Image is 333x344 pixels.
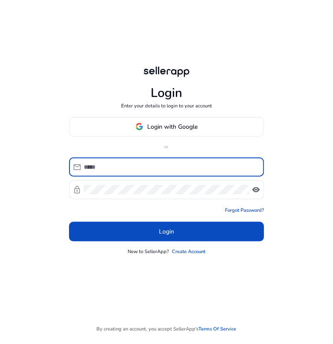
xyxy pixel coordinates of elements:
a: Forgot Password? [225,207,264,214]
a: Terms Of Service [199,326,237,333]
h1: Login [151,86,182,101]
span: mail [73,163,81,171]
span: Login with Google [148,122,198,131]
span: lock [73,186,81,194]
button: Login with Google [69,117,264,137]
p: or [69,144,264,151]
span: visibility [252,186,260,194]
p: Enter your details to login to your account [121,103,212,110]
span: Login [159,227,174,236]
button: Login [69,222,264,241]
img: google-logo.svg [135,123,143,130]
a: Create Account [172,248,205,256]
p: New to SellerApp? [128,248,169,256]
